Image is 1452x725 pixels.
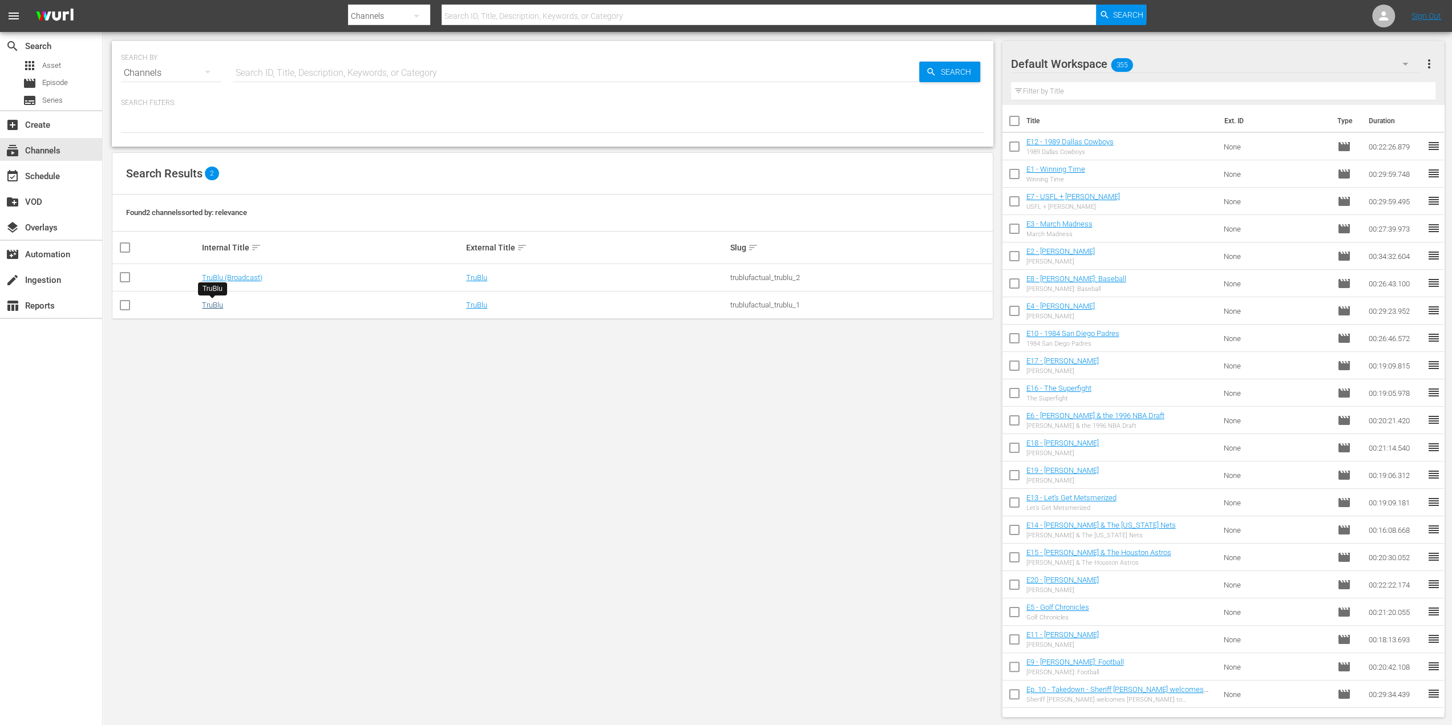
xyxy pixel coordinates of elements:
div: [PERSON_NAME] & the 1996 NBA Draft [1026,422,1164,430]
span: reorder [1427,550,1441,564]
span: Episode [1337,687,1351,701]
span: reorder [1427,605,1441,618]
td: None [1219,160,1333,188]
a: E1 - Winning Time [1026,165,1085,173]
a: E8 - [PERSON_NAME]: Baseball [1026,274,1126,283]
td: None [1219,407,1333,434]
td: 00:34:32.604 [1364,242,1427,270]
span: Series [42,95,63,106]
div: Channels [121,57,221,89]
span: Episode [1337,550,1351,564]
span: menu [7,9,21,23]
span: more_vert [1422,57,1435,71]
button: more_vert [1422,50,1435,78]
a: E19 - [PERSON_NAME] [1026,466,1099,475]
div: External Title [466,241,727,254]
span: Episode [1337,496,1351,509]
span: Schedule [6,169,19,183]
div: Winning Time [1026,176,1085,183]
div: Internal Title [202,241,463,254]
td: None [1219,297,1333,325]
span: Found 2 channels sorted by: relevance [126,208,247,217]
span: sort [251,242,261,253]
div: Default Workspace [1011,48,1419,80]
span: VOD [6,195,19,209]
th: Type [1330,105,1362,137]
span: Episode [1337,523,1351,537]
a: TruBlu [202,301,223,309]
a: E11 - [PERSON_NAME] [1026,630,1099,639]
div: [PERSON_NAME] [1026,258,1095,265]
td: 00:26:43.100 [1364,270,1427,297]
td: None [1219,352,1333,379]
div: Golf Chronicles [1026,614,1089,621]
span: reorder [1427,194,1441,208]
span: reorder [1427,221,1441,235]
div: 1989 Dallas Cowboys [1026,148,1114,156]
span: reorder [1427,659,1441,673]
a: E12 - 1989 Dallas Cowboys [1026,137,1114,146]
img: ans4CAIJ8jUAAAAAAAAAAAAAAAAAAAAAAAAgQb4GAAAAAAAAAAAAAAAAAAAAAAAAJMjXAAAAAAAAAAAAAAAAAAAAAAAAgAT5G... [27,3,82,30]
span: Episode [1337,386,1351,400]
a: TruBlu (Broadcast) [202,273,262,282]
td: 00:29:34.439 [1364,681,1427,708]
span: Episode [1337,222,1351,236]
span: Channels [6,144,19,157]
span: Episode [1337,633,1351,646]
div: [PERSON_NAME] & The [US_STATE] Nets [1026,532,1176,539]
td: None [1219,270,1333,297]
span: Episode [1337,304,1351,318]
td: None [1219,133,1333,160]
span: Episode [1337,468,1351,482]
div: [PERSON_NAME] [1026,313,1095,320]
span: Episode [1337,660,1351,674]
td: None [1219,434,1333,461]
div: USFL + [PERSON_NAME] [1026,203,1120,210]
div: Slug [730,241,991,254]
td: 00:26:46.572 [1364,325,1427,352]
td: None [1219,653,1333,681]
td: None [1219,215,1333,242]
span: Episode [1337,605,1351,619]
div: TruBlu [203,284,223,294]
a: E3 - March Madness [1026,220,1093,228]
span: Automation [6,248,19,261]
div: [PERSON_NAME]: Football [1026,669,1124,676]
span: Episode [1337,195,1351,208]
td: 00:19:06.312 [1364,461,1427,489]
span: reorder [1427,413,1441,427]
a: E16 - The Superfight [1026,384,1091,392]
span: 2 [205,167,219,180]
p: Search Filters: [121,98,984,108]
td: None [1219,516,1333,544]
span: reorder [1427,386,1441,399]
a: E17 - [PERSON_NAME] [1026,357,1099,365]
span: reorder [1427,523,1441,536]
span: Episode [23,76,37,90]
button: Search [1096,5,1146,25]
a: E18 - [PERSON_NAME] [1026,439,1099,447]
td: 00:19:09.181 [1364,489,1427,516]
span: reorder [1427,687,1441,700]
div: trublufactual_trublu_1 [730,301,991,309]
a: TruBlu [466,273,487,282]
span: Asset [42,60,61,71]
div: March Madness [1026,230,1093,238]
td: 00:19:05.978 [1364,379,1427,407]
span: reorder [1427,249,1441,262]
a: E6 - [PERSON_NAME] & the 1996 NBA Draft [1026,411,1164,420]
td: 00:22:26.879 [1364,133,1427,160]
td: None [1219,461,1333,489]
span: Search [6,39,19,53]
div: [PERSON_NAME] & The Houston Astros [1026,559,1171,566]
div: 1984 San Diego Padres [1026,340,1119,347]
span: reorder [1427,139,1441,153]
a: E5 - Golf Chronicles [1026,603,1089,611]
a: E2 - [PERSON_NAME] [1026,247,1095,256]
th: Duration [1362,105,1430,137]
td: 00:29:59.495 [1364,188,1427,215]
th: Ext. ID [1218,105,1330,137]
span: Ingestion [6,273,19,287]
span: Asset [23,59,37,72]
span: sort [517,242,527,253]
